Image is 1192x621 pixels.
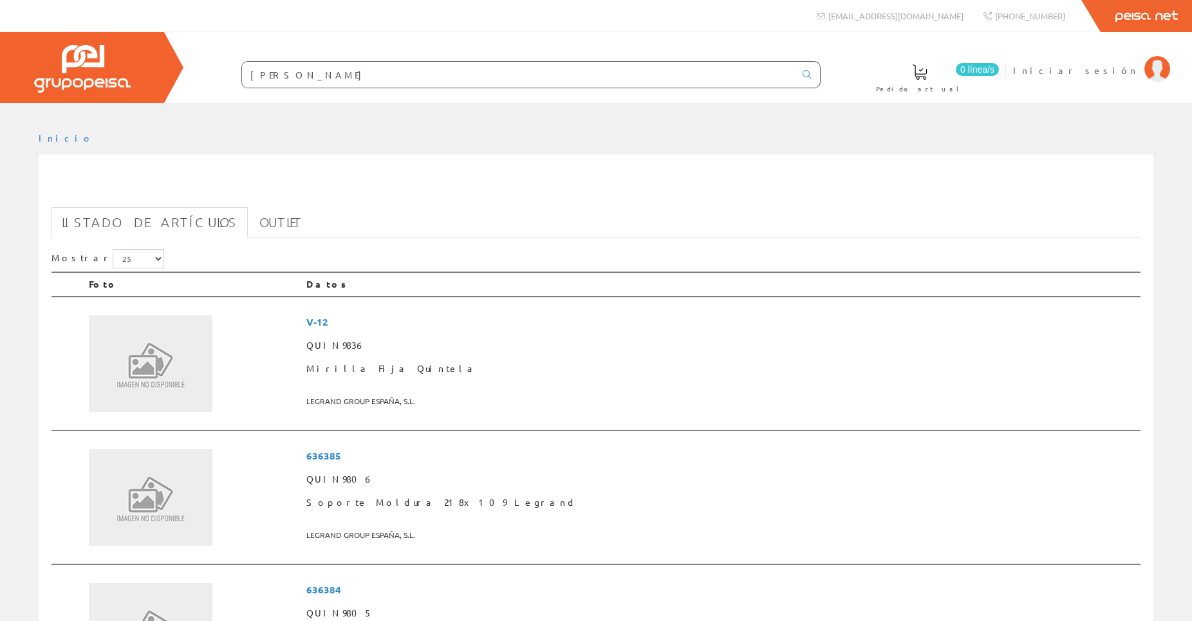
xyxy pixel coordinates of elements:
a: Iniciar sesión [1013,53,1170,66]
a: Outlet [249,207,313,237]
span: LEGRAND GROUP ESPAÑA, S.L. [306,524,1135,546]
img: Grupo Peisa [34,45,131,93]
img: Sin Imagen Disponible [89,315,212,412]
img: Sin Imagen Disponible [89,449,212,546]
span: Iniciar sesión [1013,64,1138,77]
label: Mostrar [51,249,164,268]
th: Foto [84,272,301,297]
span: V-12 [306,310,1135,334]
a: Listado de artículos [51,207,248,237]
span: 636385 [306,444,1135,468]
span: [EMAIL_ADDRESS][DOMAIN_NAME] [828,10,964,21]
span: [PHONE_NUMBER] [995,10,1065,21]
a: Inicio [39,132,93,144]
th: Datos [301,272,1141,297]
h1: [PERSON_NAME] [51,175,1141,201]
span: QUIN9836 [306,334,1135,357]
span: 636384 [306,578,1135,602]
span: Pedido actual [876,82,964,95]
span: 0 línea/s [956,63,999,76]
span: QUIN9806 [306,468,1135,491]
span: Mirilla Fija Quintela [306,357,1135,380]
span: Soporte Moldura 218x109 Legrand [306,491,1135,514]
input: Buscar ... [242,62,795,88]
span: LEGRAND GROUP ESPAÑA, S.L. [306,391,1135,412]
select: Mostrar [113,249,164,268]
